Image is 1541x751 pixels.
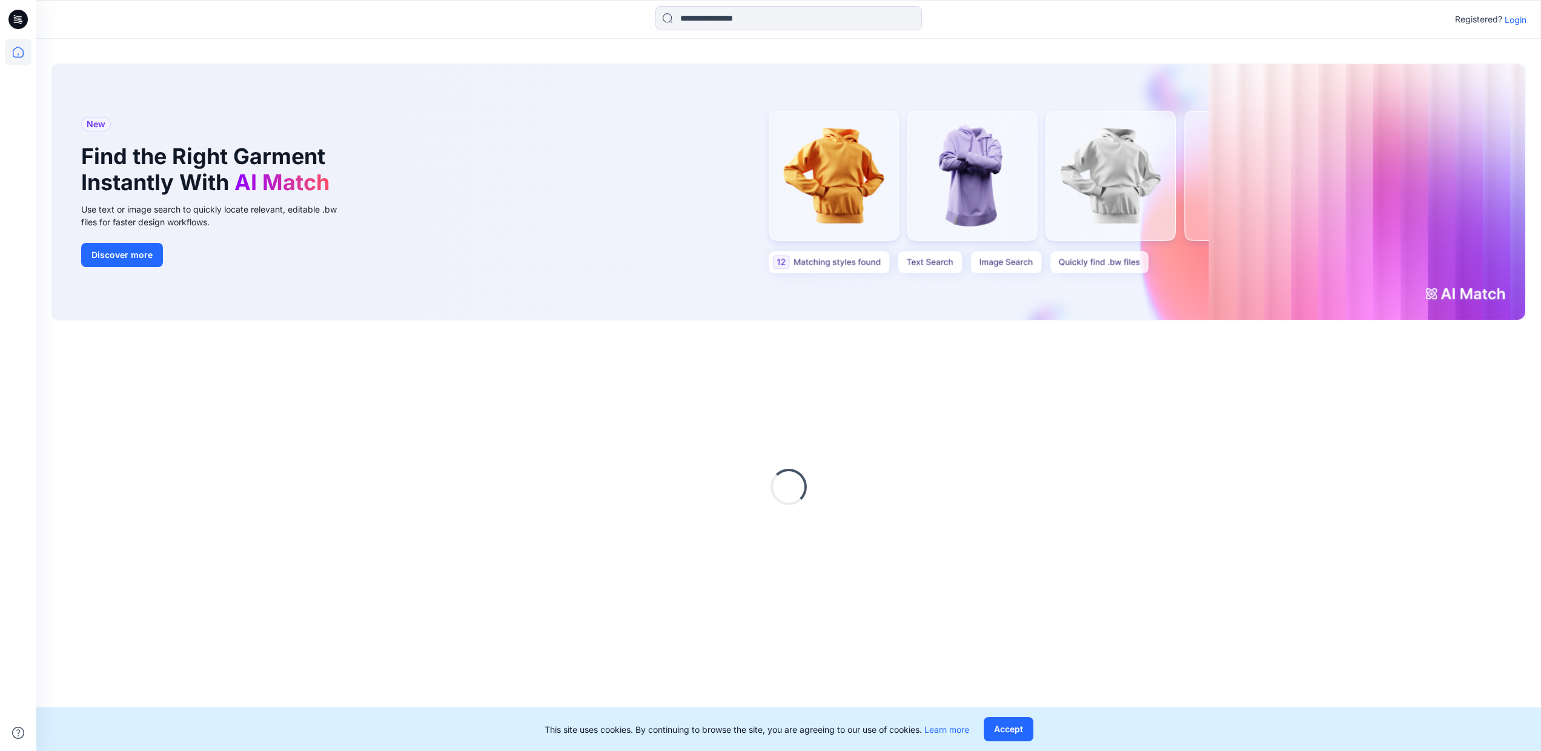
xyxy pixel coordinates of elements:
[81,144,336,196] h1: Find the Right Garment Instantly With
[234,169,330,196] span: AI Match
[1455,12,1502,27] p: Registered?
[924,724,969,735] a: Learn more
[984,717,1033,741] button: Accept
[81,203,354,228] div: Use text or image search to quickly locate relevant, editable .bw files for faster design workflows.
[1505,13,1526,26] p: Login
[87,117,105,131] span: New
[545,723,969,736] p: This site uses cookies. By continuing to browse the site, you are agreeing to our use of cookies.
[81,243,163,267] button: Discover more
